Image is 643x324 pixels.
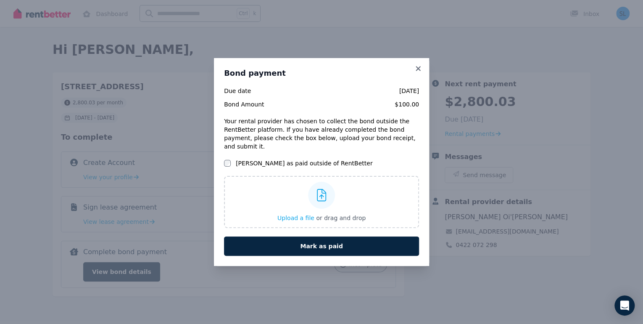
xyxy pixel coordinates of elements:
span: or drag and drop [316,215,366,221]
span: Bond Amount [224,100,282,109]
h3: Bond payment [224,68,419,78]
span: Due date [224,87,282,95]
div: Your rental provider has chosen to collect the bond outside the RentBetter platform. If you have ... [224,117,419,151]
span: $100.00 [287,100,419,109]
button: Upload a file or drag and drop [277,214,366,222]
button: Mark as paid [224,236,419,256]
span: Upload a file [277,215,314,221]
label: [PERSON_NAME] as paid outside of RentBetter [236,159,372,167]
div: Open Intercom Messenger [614,295,635,316]
span: [DATE] [287,87,419,95]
